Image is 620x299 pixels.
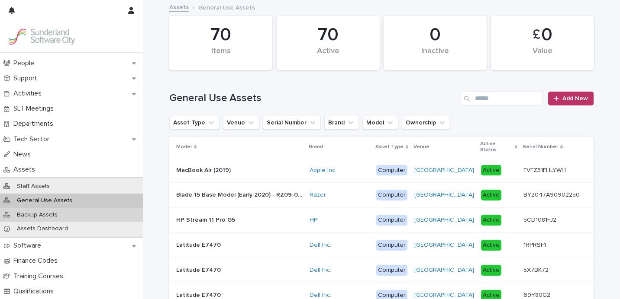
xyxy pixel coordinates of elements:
button: Model [362,116,398,130]
p: SLT Meetings [10,105,61,113]
p: Training Courses [10,272,70,280]
p: Blade 15 Base Model (Early 2020) - RZ09-0328 [176,190,304,199]
h1: General Use Assets [169,92,457,105]
tr: Latitude E7470Latitude E7470 Dell Inc. Computer[GEOGRAPHIC_DATA] Active1RPRSF11RPRSF1 [169,232,594,258]
a: [GEOGRAPHIC_DATA] [414,292,474,299]
div: Active [481,240,501,251]
button: Brand [324,116,359,130]
div: Computer [376,165,407,176]
p: 1RPRSF1 [523,240,548,249]
p: 5CD1081FJ2 [523,215,558,224]
button: Ownership [402,116,450,130]
p: HP Stream 11 Pro G5 [176,215,237,224]
div: Computer [376,240,407,251]
p: Asset Type [375,142,404,152]
a: [GEOGRAPHIC_DATA] [414,191,474,199]
p: Model [176,142,192,152]
p: Activities [10,89,48,98]
tr: HP Stream 11 Pro G5HP Stream 11 Pro G5 HP Computer[GEOGRAPHIC_DATA] Active5CD1081FJ25CD1081FJ2 [169,208,594,233]
p: Departments [10,120,60,128]
a: Razer [310,191,326,199]
div: Active [481,265,501,276]
div: Items [184,47,258,65]
p: News [10,150,38,159]
a: Add New [548,92,594,105]
tr: MacBook Air (2019)MacBook Air (2019) Apple Inc. Computer[GEOGRAPHIC_DATA] ActiveFVFZ31FHLYWHFVFZ3... [169,158,594,183]
a: [GEOGRAPHIC_DATA] [414,242,474,249]
a: Dell Inc. [310,267,331,274]
p: Venue [413,142,429,152]
span: £ [533,27,540,43]
button: Venue [223,116,259,130]
span: Add New [562,95,588,102]
tr: Latitude E7470Latitude E7470 Dell Inc. Computer[GEOGRAPHIC_DATA] Active5X7BK725X7BK72 [169,258,594,283]
div: Computer [376,215,407,226]
button: Serial Number [263,116,321,130]
div: Active [481,165,501,176]
p: Latitude E7470 [176,290,223,299]
div: 70 [291,24,365,46]
p: Assets [10,165,42,174]
p: Active Status [480,139,513,155]
div: Active [481,215,501,226]
div: Active [481,190,501,200]
a: Dell Inc. [310,242,331,249]
p: Support [10,74,44,83]
span: 0 [541,24,552,46]
p: People [10,59,41,67]
img: Kay6KQejSz2FjblR6DWv [7,28,76,45]
p: Staff Assets [10,183,57,190]
p: Finance Codes [10,257,65,265]
p: MacBook Air (2019) [176,165,232,174]
div: Inactive [398,47,472,65]
p: Backup Assets [10,211,65,219]
tr: Blade 15 Base Model (Early 2020) - RZ09-0328Blade 15 Base Model (Early 2020) - RZ09-0328 Razer Co... [169,183,594,208]
div: Value [506,47,579,65]
div: Active [291,47,365,65]
p: General Use Assets [198,2,255,12]
a: HP [310,216,317,224]
input: Search [461,92,543,105]
div: Computer [376,265,407,276]
p: General Use Assets [10,197,79,204]
a: [GEOGRAPHIC_DATA] [414,167,474,174]
div: 70 [184,24,258,46]
div: 0 [398,24,472,46]
p: Software [10,242,48,250]
div: Computer [376,190,407,200]
p: Assets Dashboard [10,225,75,232]
a: [GEOGRAPHIC_DATA] [414,267,474,274]
p: Serial Number [523,142,558,152]
p: BY2047A90902250 [523,190,581,199]
a: Assets [169,2,189,12]
p: 69Y80G2 [523,290,552,299]
p: Brand [309,142,323,152]
p: Latitude E7470 [176,240,223,249]
p: FVFZ31FHLYWH [523,165,568,174]
p: Tech Sector [10,135,56,143]
p: Qualifications [10,287,61,296]
button: Asset Type [169,116,220,130]
a: Apple Inc. [310,167,336,174]
p: 5X7BK72 [523,265,550,274]
p: Latitude E7470 [176,265,223,274]
a: [GEOGRAPHIC_DATA] [414,216,474,224]
a: Dell Inc. [310,292,331,299]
